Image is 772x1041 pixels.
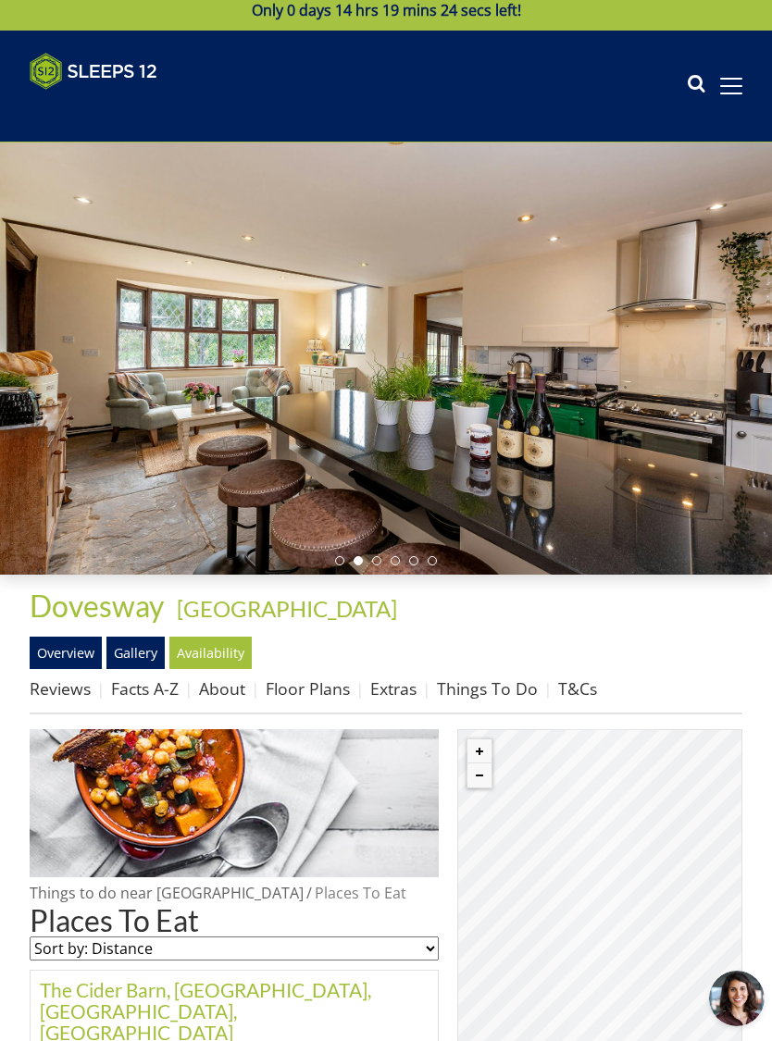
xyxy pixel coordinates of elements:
[106,637,165,668] a: Gallery
[30,588,164,624] span: Dovesway
[558,677,597,700] a: T&Cs
[30,904,439,936] h1: Places To Eat
[437,677,538,700] a: Things To Do
[169,595,397,622] span: -
[20,101,215,117] iframe: Customer reviews powered by Trustpilot
[177,595,397,622] a: [GEOGRAPHIC_DATA]
[30,53,157,90] img: Sleeps 12
[315,883,406,903] a: Places To Eat
[199,677,245,700] a: About
[30,637,102,668] a: Overview
[30,677,91,700] a: Reviews
[266,677,350,700] a: Floor Plans
[694,963,772,1041] iframe: LiveChat chat widget
[467,739,492,763] button: Zoom in
[111,677,179,700] a: Facts A-Z
[30,883,304,903] a: Things to do near [GEOGRAPHIC_DATA]
[370,677,417,700] a: Extras
[467,763,492,787] button: Zoom out
[30,588,169,624] a: Dovesway
[169,637,252,668] a: Availability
